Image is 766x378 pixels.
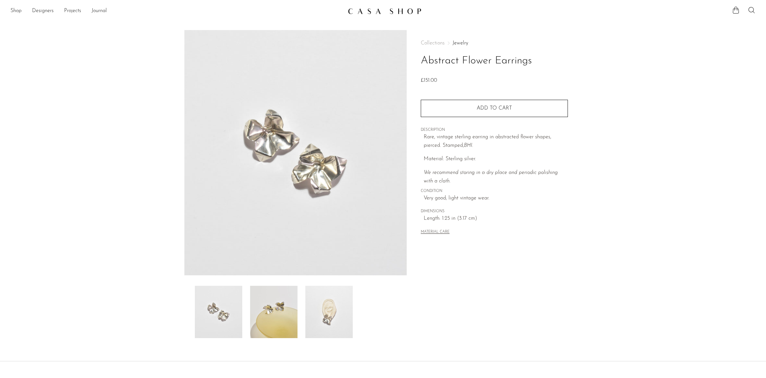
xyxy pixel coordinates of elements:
h1: Abstract Flower Earrings [421,53,568,69]
span: DESCRIPTION [421,127,568,133]
img: Abstract Flower Earrings [195,286,242,338]
button: MATERIAL CARE [421,230,450,235]
span: DIMENSIONS [421,209,568,215]
nav: Desktop navigation [10,6,343,17]
ul: NEW HEADER MENU [10,6,343,17]
span: Collections [421,41,445,46]
p: Rare, vintage sterling earring in abstracted flower shapes, pierced. Stamped, [424,133,568,150]
img: Abstract Flower Earrings [250,286,298,338]
i: We recommend storing in a dry place and periodic polishing with a cloth. [424,170,558,184]
span: £151.00 [421,78,437,83]
a: Journal [92,7,107,15]
button: Add to cart [421,100,568,117]
img: Abstract Flower Earrings [184,30,407,275]
a: Projects [64,7,81,15]
span: Very good; light vintage wear. [424,194,568,203]
img: Abstract Flower Earrings [305,286,353,338]
a: Jewelry [452,41,468,46]
span: CONDITION [421,188,568,194]
nav: Breadcrumbs [421,41,568,46]
a: Shop [10,7,22,15]
span: Add to cart [477,106,512,111]
a: Designers [32,7,54,15]
p: Material: Sterling silver. [424,155,568,163]
em: BHI. [464,143,473,148]
span: Length: 1.25 in (3.17 cm) [424,215,568,223]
